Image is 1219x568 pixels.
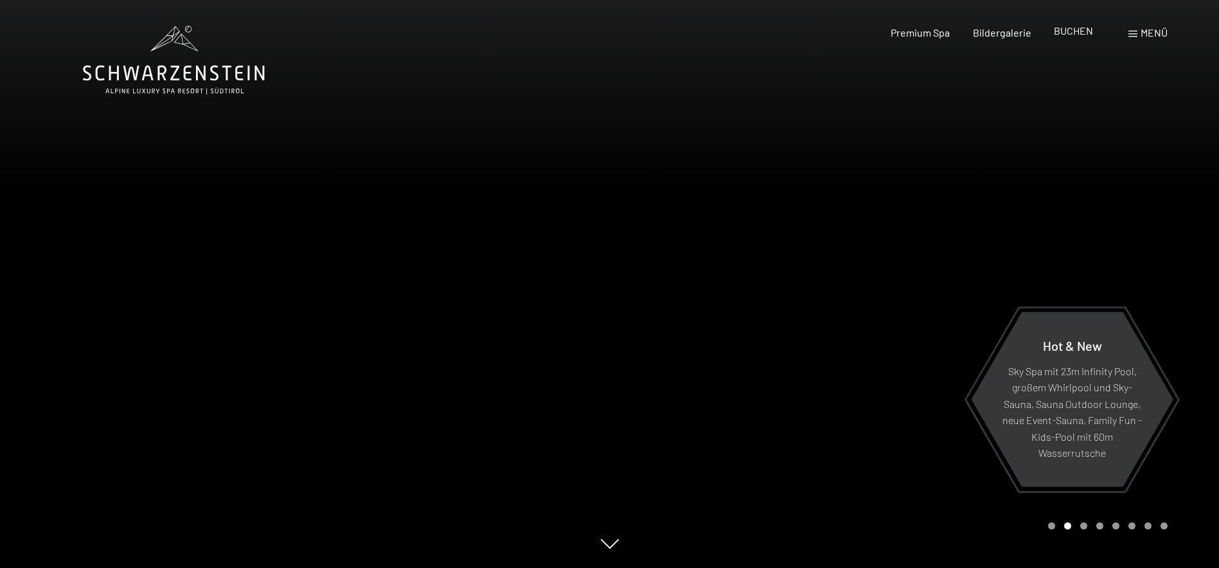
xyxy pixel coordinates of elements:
[1141,26,1168,39] span: Menü
[1044,522,1168,529] div: Carousel Pagination
[1080,522,1087,529] div: Carousel Page 3
[1064,522,1071,529] div: Carousel Page 2 (Current Slide)
[1144,522,1152,529] div: Carousel Page 7
[1161,522,1168,529] div: Carousel Page 8
[1096,522,1103,529] div: Carousel Page 4
[970,311,1174,488] a: Hot & New Sky Spa mit 23m Infinity Pool, großem Whirlpool und Sky-Sauna, Sauna Outdoor Lounge, ne...
[1002,362,1142,461] p: Sky Spa mit 23m Infinity Pool, großem Whirlpool und Sky-Sauna, Sauna Outdoor Lounge, neue Event-S...
[891,26,950,39] a: Premium Spa
[1054,24,1093,37] a: BUCHEN
[973,26,1031,39] a: Bildergalerie
[1048,522,1055,529] div: Carousel Page 1
[1112,522,1119,529] div: Carousel Page 5
[1128,522,1135,529] div: Carousel Page 6
[1043,337,1102,353] span: Hot & New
